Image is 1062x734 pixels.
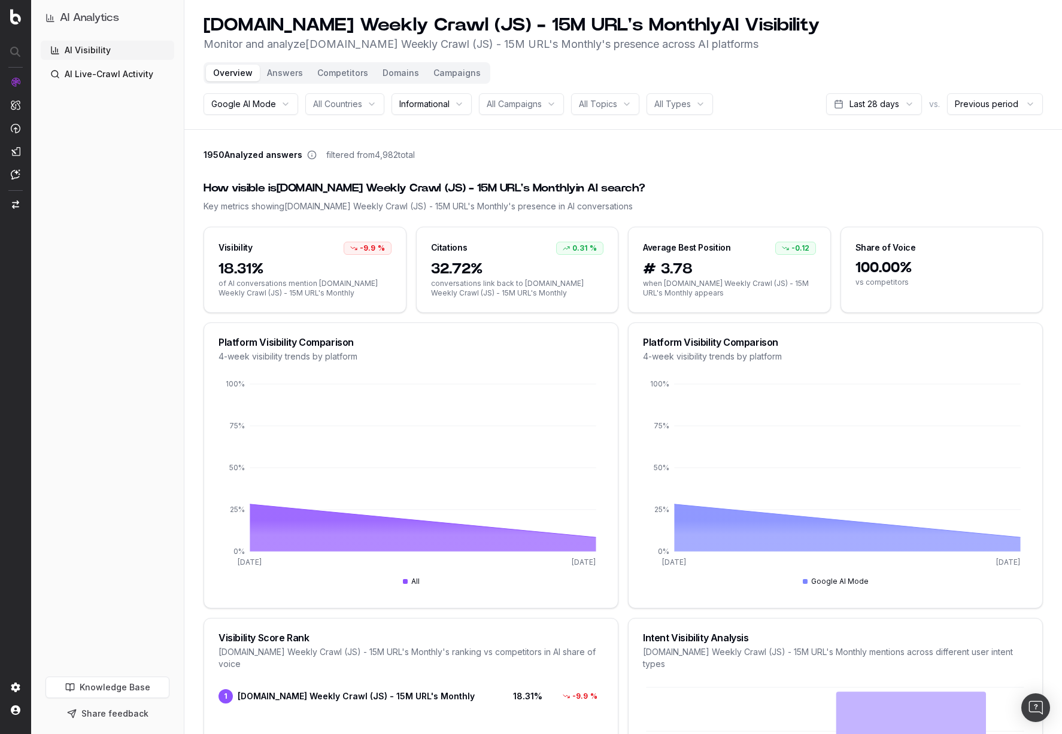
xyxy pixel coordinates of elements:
img: My account [11,705,20,715]
a: AI Live-Crawl Activity [41,65,174,84]
tspan: 100% [650,379,669,388]
tspan: 25% [654,505,669,514]
div: 4-week visibility trends by platform [643,351,1028,363]
tspan: 75% [229,421,245,430]
button: Overview [206,65,260,81]
tspan: 0% [233,547,245,556]
span: % [590,243,597,253]
button: Campaigns [426,65,488,81]
button: Answers [260,65,310,81]
img: Switch project [12,200,19,209]
div: Visibility Score Rank [219,633,603,642]
div: [DOMAIN_NAME] Weekly Crawl (JS) - 15M URL's Monthly mentions across different user intent types [643,646,1028,670]
span: 32.72% [431,260,604,279]
a: Knowledge Base [45,677,169,698]
div: 4-week visibility trends by platform [219,351,603,363]
div: Google AI Mode [803,577,869,586]
img: Studio [11,147,20,156]
img: Botify logo [10,9,21,25]
span: All Countries [313,98,362,110]
div: Share of Voice [855,242,916,254]
div: -0.12 [775,242,816,255]
img: Assist [11,169,20,179]
div: Citations [431,242,468,254]
div: Visibility [219,242,253,254]
img: Setting [11,683,20,692]
tspan: [DATE] [662,558,686,567]
div: Platform Visibility Comparison [219,337,603,347]
div: Open Intercom Messenger [1021,693,1050,722]
h1: [DOMAIN_NAME] Weekly Crawl (JS) - 15M URL's Monthly AI Visibility [204,14,820,36]
span: 1 [219,689,233,703]
tspan: [DATE] [996,558,1020,567]
span: # 3.78 [643,260,816,279]
div: Intent Visibility Analysis [643,633,1028,642]
span: vs competitors [855,278,1028,287]
span: Informational [399,98,450,110]
span: % [378,243,385,253]
a: AI Visibility [41,41,174,60]
div: How visible is [DOMAIN_NAME] Weekly Crawl (JS) - 15M URL's Monthly in AI search? [204,180,1043,197]
tspan: 25% [230,505,245,514]
img: Analytics [11,77,20,87]
p: Monitor and analyze [DOMAIN_NAME] Weekly Crawl (JS) - 15M URL's Monthly 's presence across AI pla... [204,36,820,53]
tspan: 50% [229,463,245,472]
tspan: 0% [658,547,669,556]
span: 18.31 % [494,690,542,702]
span: of AI conversations mention [DOMAIN_NAME] Weekly Crawl (JS) - 15M URL's Monthly [219,279,392,298]
button: Share feedback [45,703,169,724]
span: 100.00% [855,258,1028,278]
div: Key metrics showing [DOMAIN_NAME] Weekly Crawl (JS) - 15M URL's Monthly 's presence in AI convers... [204,200,1043,212]
button: Competitors [310,65,375,81]
span: All Campaigns [487,98,542,110]
button: AI Analytics [45,10,169,26]
button: Domains [375,65,426,81]
span: 1950 Analyzed answers [204,149,302,161]
div: -9.9 [344,242,392,255]
span: conversations link back to [DOMAIN_NAME] Weekly Crawl (JS) - 15M URL's Monthly [431,279,604,298]
tspan: [DATE] [572,558,596,567]
div: [DOMAIN_NAME] Weekly Crawl (JS) - 15M URL's Monthly 's ranking vs competitors in AI share of voice [219,646,603,670]
div: All [403,577,420,586]
tspan: 100% [226,379,245,388]
span: when [DOMAIN_NAME] Weekly Crawl (JS) - 15M URL's Monthly appears [643,279,816,298]
tspan: [DATE] [238,558,262,567]
tspan: 50% [654,463,669,472]
h1: AI Analytics [60,10,119,26]
div: 0.31 [556,242,603,255]
span: filtered from 4,982 total [326,149,415,161]
span: vs. [929,98,940,110]
span: Google AI Mode [211,98,276,110]
tspan: 75% [654,421,669,430]
span: All Topics [579,98,617,110]
span: % [590,692,597,701]
div: -9.9 [557,690,603,702]
div: Average Best Position [643,242,731,254]
img: Intelligence [11,100,20,110]
img: Activation [11,123,20,133]
span: [DOMAIN_NAME] Weekly Crawl (JS) - 15M URL's Monthly [238,690,475,702]
div: Platform Visibility Comparison [643,337,1028,347]
span: 18.31% [219,260,392,279]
